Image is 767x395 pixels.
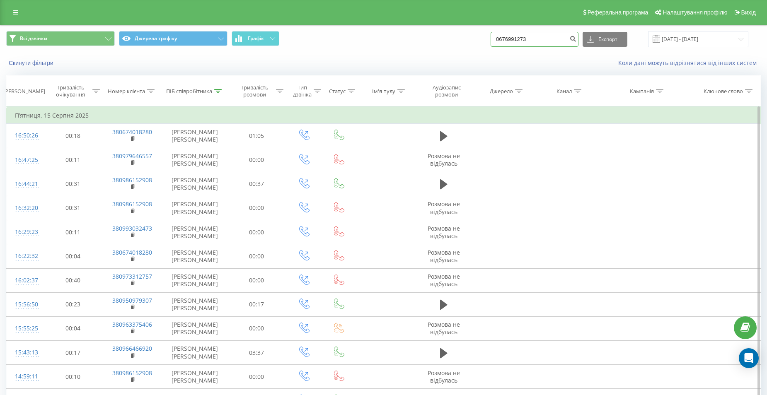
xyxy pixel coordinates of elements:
[162,220,227,244] td: [PERSON_NAME] [PERSON_NAME]
[162,148,227,172] td: [PERSON_NAME] [PERSON_NAME]
[20,35,47,42] span: Всі дзвінки
[227,365,286,389] td: 00:00
[428,320,460,336] span: Розмова не відбулась
[112,344,152,352] a: 380966466920
[428,224,460,240] span: Розмова не відбулась
[739,348,759,368] div: Open Intercom Messenger
[235,84,274,98] div: Тривалість розмови
[162,341,227,365] td: [PERSON_NAME] [PERSON_NAME]
[44,316,102,340] td: 00:04
[162,124,227,148] td: [PERSON_NAME] [PERSON_NAME]
[329,88,346,95] div: Статус
[428,200,460,215] span: Розмова не відбулась
[44,148,102,172] td: 00:11
[618,59,761,67] a: Коли дані можуть відрізнятися вiд інших систем
[227,148,286,172] td: 00:00
[119,31,227,46] button: Джерела трафіку
[162,196,227,220] td: [PERSON_NAME] [PERSON_NAME]
[6,59,58,67] button: Скинути фільтри
[44,124,102,148] td: 00:18
[162,292,227,316] td: [PERSON_NAME] [PERSON_NAME]
[227,172,286,196] td: 00:37
[663,9,727,16] span: Налаштування профілю
[44,341,102,365] td: 00:17
[583,32,627,47] button: Експорт
[15,296,35,313] div: 15:56:50
[704,88,743,95] div: Ключове слово
[15,176,35,192] div: 16:44:21
[491,32,578,47] input: Пошук за номером
[166,88,212,95] div: ПІБ співробітника
[227,341,286,365] td: 03:37
[44,172,102,196] td: 00:31
[162,268,227,292] td: [PERSON_NAME] [PERSON_NAME]
[108,88,145,95] div: Номер клієнта
[227,292,286,316] td: 00:17
[15,320,35,337] div: 15:55:25
[227,244,286,268] td: 00:00
[112,200,152,208] a: 380986152908
[112,128,152,136] a: 380674018280
[15,272,35,289] div: 16:02:37
[227,268,286,292] td: 00:00
[6,31,115,46] button: Всі дзвінки
[51,84,90,98] div: Тривалість очікування
[44,196,102,220] td: 00:31
[112,272,152,280] a: 380973312757
[15,224,35,240] div: 16:29:23
[15,128,35,144] div: 16:50:26
[428,152,460,167] span: Розмова не відбулась
[490,88,513,95] div: Джерело
[112,320,152,328] a: 380963375406
[162,172,227,196] td: [PERSON_NAME] [PERSON_NAME]
[248,36,264,41] span: Графік
[162,244,227,268] td: [PERSON_NAME] [PERSON_NAME]
[112,152,152,160] a: 380979646557
[423,84,470,98] div: Аудіозапис розмови
[227,220,286,244] td: 00:00
[556,88,572,95] div: Канал
[293,84,312,98] div: Тип дзвінка
[428,272,460,288] span: Розмова не відбулась
[227,196,286,220] td: 00:00
[630,88,654,95] div: Кампанія
[232,31,279,46] button: Графік
[162,365,227,389] td: [PERSON_NAME] [PERSON_NAME]
[741,9,756,16] span: Вихід
[15,200,35,216] div: 16:32:20
[44,220,102,244] td: 00:11
[112,248,152,256] a: 380674018280
[162,316,227,340] td: [PERSON_NAME] [PERSON_NAME]
[44,365,102,389] td: 00:10
[588,9,648,16] span: Реферальна програма
[7,107,761,124] td: П’ятниця, 15 Серпня 2025
[15,369,35,385] div: 14:59:11
[3,88,45,95] div: [PERSON_NAME]
[372,88,395,95] div: Ім'я пулу
[15,344,35,361] div: 15:43:13
[227,316,286,340] td: 00:00
[15,152,35,168] div: 16:47:25
[15,248,35,264] div: 16:22:32
[428,248,460,264] span: Розмова не відбулась
[112,176,152,184] a: 380986152908
[112,224,152,232] a: 380993032473
[112,296,152,304] a: 380950979307
[227,124,286,148] td: 01:05
[44,244,102,268] td: 00:04
[428,369,460,384] span: Розмова не відбулась
[44,268,102,292] td: 00:40
[44,292,102,316] td: 00:23
[112,369,152,377] a: 380986152908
